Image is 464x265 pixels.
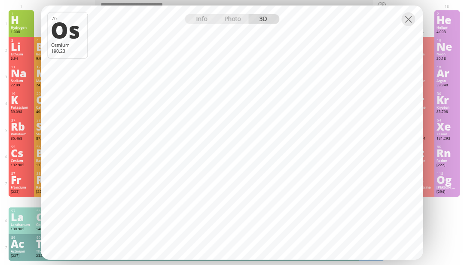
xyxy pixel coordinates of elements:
div: 140.116 [36,227,57,232]
div: [223] [11,189,31,195]
div: Beryllium [36,52,57,56]
div: Na [11,68,31,78]
div: Barium [36,158,57,163]
div: Ac [11,239,31,248]
div: Xenon [437,132,457,136]
div: Helium [437,25,457,30]
div: 2 [437,12,457,16]
div: 4 [37,38,57,43]
div: Rubidium [11,132,31,136]
div: 87.62 [36,136,57,141]
div: Og [437,175,457,184]
div: 12 [37,65,57,69]
div: 190.23 [51,48,84,54]
div: Strontium [36,132,57,136]
div: Be [36,42,57,51]
div: Photo [218,14,249,24]
div: 232.038 [36,253,57,259]
div: Argon [437,79,457,83]
div: 55 [11,145,31,149]
div: Thorium [36,249,57,253]
div: H [11,15,31,24]
div: Kr [437,95,457,104]
div: 85.468 [11,136,31,141]
div: Xe [437,122,457,131]
div: Francium [11,185,31,189]
div: Th [36,239,57,248]
div: 138.905 [11,227,31,232]
div: [294] [437,189,457,195]
div: 11 [11,65,31,69]
div: 39.098 [11,110,31,115]
div: Cesium [11,158,31,163]
div: [226] [36,189,57,195]
div: Rb [11,122,31,131]
div: 36 [437,91,457,96]
div: [PERSON_NAME] [437,185,457,189]
div: Radium [36,185,57,189]
div: Os [51,18,83,40]
div: 132.905 [11,163,31,168]
div: 89 [11,235,31,240]
div: Cs [11,148,31,158]
div: He [437,15,457,24]
div: 54 [437,118,457,122]
div: Radon [437,158,457,163]
div: 22.99 [11,83,31,88]
div: 37 [11,118,31,122]
div: 86 [437,145,457,149]
div: K [11,95,31,104]
div: 58 [37,209,57,213]
div: Magnesium [36,79,57,83]
div: Sodium [11,79,31,83]
div: La [11,212,31,222]
div: Krypton [437,105,457,110]
div: Ne [437,42,457,51]
div: 18 [437,65,457,69]
div: 118 [437,171,457,176]
div: Li [11,42,31,51]
div: 4.003 [437,30,457,35]
div: Ar [437,68,457,78]
div: Sr [36,122,57,131]
div: 19 [11,91,31,96]
div: 3 [11,38,31,43]
div: 9.012 [36,56,57,61]
div: Ca [36,95,57,104]
div: 87 [11,171,31,176]
div: Cerium [36,222,57,227]
div: [227] [11,253,31,259]
div: Info [185,14,218,24]
div: 57 [11,209,31,213]
div: Fr [11,175,31,184]
div: Lanthanum [11,222,31,227]
div: 88 [37,171,57,176]
div: 131.293 [437,136,457,141]
div: Potassium [11,105,31,110]
div: 38 [37,118,57,122]
div: 1.008 [11,30,31,35]
div: Rn [437,148,457,158]
div: 56 [37,145,57,149]
div: 137.327 [36,163,57,168]
div: Actinium [11,249,31,253]
div: Osmium [51,42,84,48]
div: 20 [37,91,57,96]
div: 6.94 [11,56,31,61]
div: Mg [36,68,57,78]
div: 20.18 [437,56,457,61]
div: 83.798 [437,110,457,115]
div: 90 [37,235,57,240]
div: 1 [11,12,31,16]
div: Ra [36,175,57,184]
div: Ba [36,148,57,158]
div: 39.948 [437,83,457,88]
div: 24.305 [36,83,57,88]
div: Hydrogen [11,25,31,30]
div: Lithium [11,52,31,56]
div: Ce [36,212,57,222]
div: [222] [437,163,457,168]
div: Calcium [36,105,57,110]
div: Neon [437,52,457,56]
div: 10 [437,38,457,43]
